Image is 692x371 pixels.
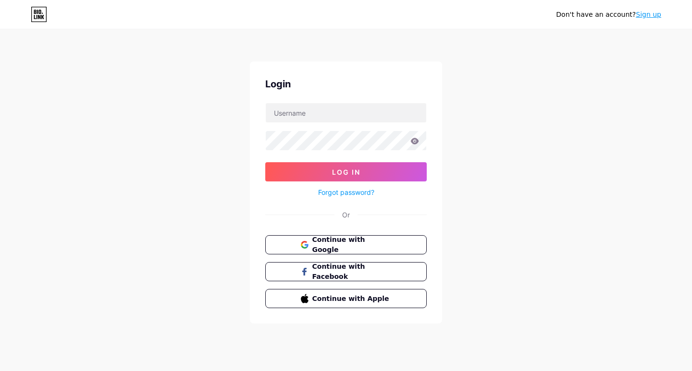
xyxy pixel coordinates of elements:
[332,168,360,176] span: Log In
[265,262,427,281] button: Continue with Facebook
[312,262,392,282] span: Continue with Facebook
[556,10,661,20] div: Don't have an account?
[265,77,427,91] div: Login
[265,235,427,254] button: Continue with Google
[312,294,392,304] span: Continue with Apple
[636,11,661,18] a: Sign up
[265,162,427,181] button: Log In
[266,103,426,122] input: Username
[318,187,374,197] a: Forgot password?
[312,235,392,255] span: Continue with Google
[342,210,350,220] div: Or
[265,289,427,308] button: Continue with Apple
